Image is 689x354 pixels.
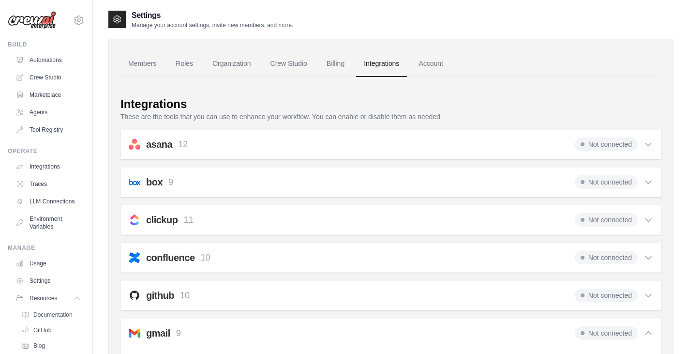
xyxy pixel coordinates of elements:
span: Not connected [575,138,638,151]
a: Account [411,51,451,77]
span: Not connected [575,289,638,302]
a: Members [120,51,164,77]
h2: Settings [132,10,293,21]
a: Blog [17,339,85,353]
span: Not connected [575,213,638,227]
img: gmail.svg [129,327,140,339]
p: 9 [176,327,181,340]
a: Documentation [17,308,85,322]
h2: confluence [146,251,195,264]
div: Build [8,41,85,48]
a: Automations [12,52,85,68]
h2: asana [146,138,172,151]
p: These are the tools that you can use to enhance your workflow. You can enable or disable them as ... [120,112,661,122]
h2: clickup [146,213,178,227]
span: Documentation [33,311,73,319]
a: Environment Variables [12,211,85,234]
p: 10 [180,289,190,302]
img: Logo [8,11,56,30]
img: github.svg [129,290,140,301]
a: Usage [12,256,85,271]
a: Agents [12,105,85,120]
p: 12 [178,138,188,151]
span: GitHub [33,326,51,334]
span: Not connected [575,326,638,340]
img: box.svg [129,176,140,188]
span: Blog [33,342,45,350]
button: Resources [12,291,85,306]
a: Organization [205,51,258,77]
h2: gmail [146,326,170,340]
a: LLM Connections [12,194,85,209]
span: Not connected [575,175,638,189]
div: Integrations [120,96,187,112]
img: asana.svg [129,139,140,150]
span: Not connected [575,251,638,264]
a: Integrations [12,159,85,174]
span: Resources [30,294,57,302]
div: Operate [8,147,85,155]
img: clickup.svg [129,214,140,226]
a: Billing [319,51,352,77]
p: 9 [168,176,173,189]
a: Settings [12,273,85,289]
a: Marketplace [12,87,85,103]
a: Tool Registry [12,122,85,138]
p: Manage your account settings, invite new members, and more. [132,21,293,29]
a: Traces [12,176,85,192]
a: Roles [168,51,201,77]
h2: box [146,175,163,189]
a: Crew Studio [263,51,315,77]
img: confluence.svg [129,252,140,263]
a: Integrations [356,51,407,77]
a: GitHub [17,323,85,337]
p: 11 [183,214,193,227]
h2: github [146,289,174,302]
div: Manage [8,244,85,252]
p: 10 [201,251,210,264]
a: Crew Studio [12,70,85,85]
